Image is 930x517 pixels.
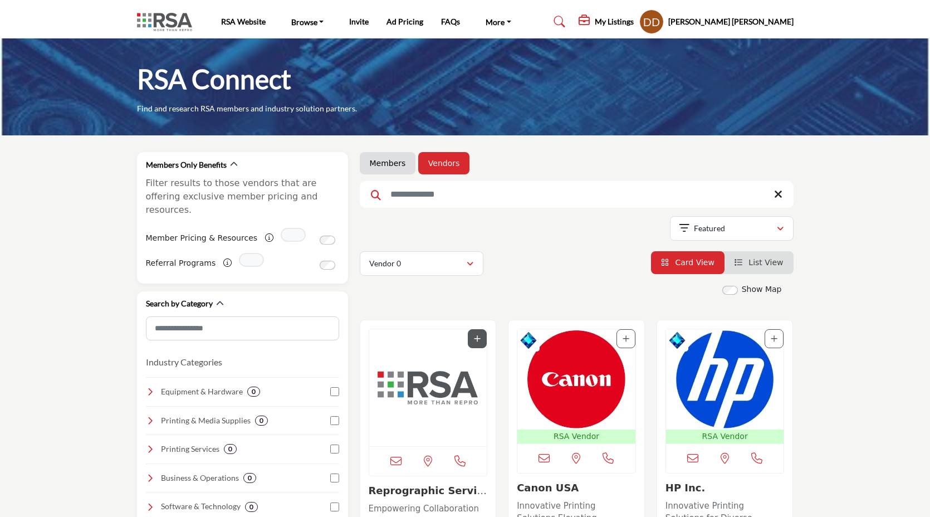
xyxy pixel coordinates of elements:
label: Referral Programs [146,253,216,273]
p: RSA Vendor [668,431,782,442]
a: Ad Pricing [386,17,423,26]
a: Canon USA [517,482,579,494]
label: Show Map [742,284,782,295]
a: Search [543,13,572,31]
input: Search Keyword [360,181,794,208]
a: Reprographic Service... [369,485,487,509]
input: Select Software & Technology checkbox [330,503,339,511]
a: Open Listing in new tab [666,329,784,443]
p: Filter results to those vendors that are offering exclusive member pricing and resources. [146,177,339,217]
a: Invite [349,17,369,26]
b: 0 [260,417,263,425]
h3: Reprographic Services Association (RSA) [369,485,488,497]
div: 0 Results For Equipment & Hardware [247,387,260,397]
a: Open Listing in new tab [517,329,635,443]
a: Vendors [428,158,459,169]
a: More [478,14,519,30]
img: Sapphires Badge Icon [520,332,537,349]
h5: My Listings [595,17,634,27]
input: Select Business & Operations checkbox [330,474,339,482]
div: 0 Results For Printing & Media Supplies [255,416,268,426]
p: Vendor 0 [369,258,401,269]
p: RSA Vendor [520,431,633,442]
input: Select Printing Services checkbox [330,445,339,453]
label: Member Pricing & Resources [146,228,258,248]
a: Add To List [771,334,777,343]
b: 0 [252,388,256,396]
h4: Software & Technology: Advanced software and digital tools for print management, automation, and ... [161,501,241,512]
h4: Business & Operations: Essential resources for financial management, marketing, and operations to... [161,472,239,484]
h3: HP Inc. [665,482,785,494]
h3: Canon USA [517,482,636,494]
div: 0 Results For Printing Services [224,444,237,454]
input: Search Category [146,316,339,340]
b: 0 [249,503,253,511]
div: My Listings [579,15,634,28]
p: Featured [694,223,725,234]
img: Sapphires Badge Icon [669,332,686,349]
a: Members [370,158,406,169]
h4: Printing Services: Professional printing solutions, including large-format, digital, and offset p... [161,443,219,455]
button: Industry Categories [146,355,222,369]
img: HP Inc. [666,329,784,430]
h4: Equipment & Hardware : Top-quality printers, copiers, and finishing equipment to enhance efficien... [161,386,243,397]
h1: RSA Connect [137,62,291,96]
a: View Card [661,258,714,267]
b: 0 [228,445,232,453]
a: FAQs [441,17,460,26]
p: Find and research RSA members and industry solution partners. [137,103,357,114]
input: Switch to Referral Programs [320,261,335,270]
a: HP Inc. [665,482,706,494]
button: Featured [670,216,794,241]
div: 0 Results For Software & Technology [245,502,258,512]
b: 0 [248,474,252,482]
a: Browse [283,14,332,30]
img: Site Logo [137,13,198,31]
h2: Search by Category [146,298,213,309]
a: Add To List [623,334,629,343]
a: Add To List [474,334,481,343]
li: List View [725,251,794,274]
span: Card View [675,258,714,267]
input: Select Printing & Media Supplies checkbox [330,416,339,425]
h4: Printing & Media Supplies: A wide range of high-quality paper, films, inks, and specialty materia... [161,415,251,426]
h2: Members Only Benefits [146,159,227,170]
input: Switch to Member Pricing & Resources [320,236,335,245]
span: List View [748,258,783,267]
input: Select Equipment & Hardware checkbox [330,387,339,396]
h5: [PERSON_NAME] [PERSON_NAME] [668,16,794,27]
button: Vendor 0 [360,251,483,276]
a: View List [735,258,784,267]
div: 0 Results For Business & Operations [243,473,256,483]
img: Reprographic Services Association (RSA) [369,329,487,446]
a: Open Listing in new tab [369,329,487,446]
img: Canon USA [517,329,635,430]
a: RSA Website [221,17,266,26]
li: Card View [651,251,725,274]
button: Show hide supplier dropdown [639,9,664,34]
